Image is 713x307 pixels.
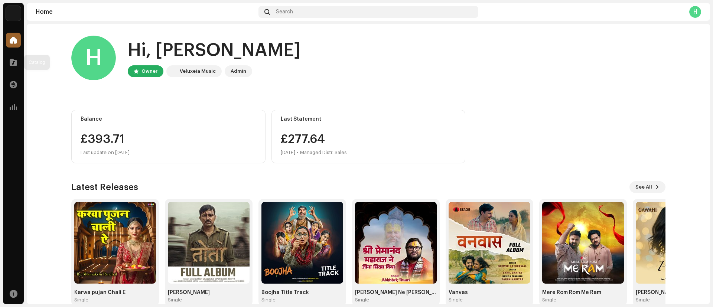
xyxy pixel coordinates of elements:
div: Last Statement [281,116,456,122]
div: Managed Distr. Sales [300,148,347,157]
button: See All [629,181,665,193]
re-o-card-value: Last Statement [271,110,466,163]
re-o-card-value: Balance [71,110,266,163]
div: [DATE] [281,148,295,157]
div: Vanvas [449,290,530,295]
div: H [689,6,701,18]
div: Single [261,297,276,303]
span: Search [276,9,293,15]
img: d151accb-7999-4fee-923c-33ae4ecde5c7 [449,202,530,284]
div: Home [36,9,255,15]
div: • [297,148,299,157]
div: Single [355,297,369,303]
div: Boojha Title Track [261,290,343,295]
div: Single [168,297,182,303]
div: Single [449,297,463,303]
div: [PERSON_NAME] Ne [PERSON_NAME] [355,290,437,295]
img: 5e0b14aa-8188-46af-a2b3-2644d628e69a [6,6,21,21]
div: Balance [81,116,256,122]
div: Hi, [PERSON_NAME] [128,39,301,62]
h3: Latest Releases [71,181,138,193]
img: 5dd837e5-66a4-4f85-a111-30b0c8c76b52 [168,202,250,284]
span: See All [635,180,652,195]
div: Karwa pujan Chali E [74,290,156,295]
div: Admin [231,67,246,76]
div: Single [636,297,650,303]
div: Owner [141,67,157,76]
img: 5e0b14aa-8188-46af-a2b3-2644d628e69a [168,67,177,76]
img: 236c3b55-b8ef-4296-bd4d-d637df382760 [74,202,156,284]
img: f274866f-7412-4ee5-a8c0-7fb7619a764e [355,202,437,284]
img: fef075d5-b307-4bb7-aca2-82e370bb9dd7 [542,202,624,284]
div: Veluxeia Music [180,67,216,76]
div: Last update on [DATE] [81,148,256,157]
img: c8159f2b-e333-4904-9b1c-b0d0d9d6f00a [261,202,343,284]
div: [PERSON_NAME] [168,290,250,295]
div: Mere Rom Rom Me Ram [542,290,624,295]
div: Single [542,297,556,303]
div: Single [74,297,88,303]
div: H [71,36,116,80]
